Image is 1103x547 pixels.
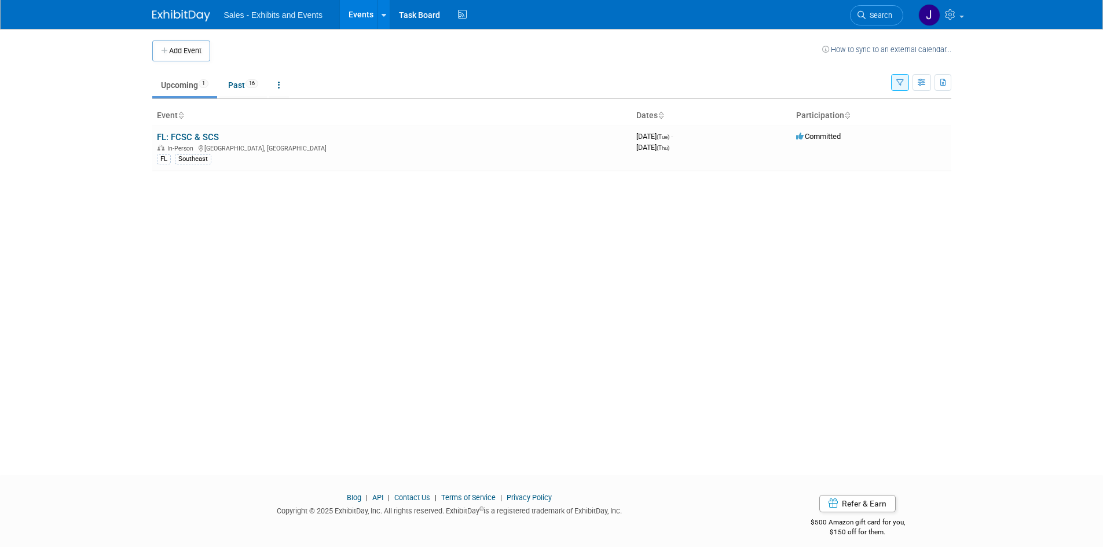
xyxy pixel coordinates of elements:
span: | [432,493,439,502]
img: In-Person Event [157,145,164,150]
a: Upcoming1 [152,74,217,96]
span: In-Person [167,145,197,152]
div: [GEOGRAPHIC_DATA], [GEOGRAPHIC_DATA] [157,143,627,152]
span: | [385,493,393,502]
a: Search [850,5,903,25]
div: $500 Amazon gift card for you, [764,510,951,537]
sup: ® [479,506,483,512]
span: (Tue) [657,134,669,140]
div: $150 off for them. [764,527,951,537]
a: Contact Us [394,493,430,502]
span: [DATE] [636,143,669,152]
span: Sales - Exhibits and Events [224,10,323,20]
th: Dates [632,106,791,126]
span: 1 [199,79,208,88]
a: Privacy Policy [507,493,552,502]
span: | [497,493,505,502]
span: [DATE] [636,132,673,141]
a: Past16 [219,74,267,96]
th: Participation [791,106,951,126]
div: Southeast [175,154,211,164]
span: - [671,132,673,141]
th: Event [152,106,632,126]
span: (Thu) [657,145,669,151]
a: FL: FCSC & SCS [157,132,219,142]
a: Terms of Service [441,493,496,502]
span: | [363,493,371,502]
button: Add Event [152,41,210,61]
a: Sort by Start Date [658,111,664,120]
img: Jen Bishop [918,4,940,26]
img: ExhibitDay [152,10,210,21]
div: FL [157,154,171,164]
a: Sort by Participation Type [844,111,850,120]
span: 16 [245,79,258,88]
a: How to sync to an external calendar... [822,45,951,54]
span: Committed [796,132,841,141]
div: Copyright © 2025 ExhibitDay, Inc. All rights reserved. ExhibitDay is a registered trademark of Ex... [152,503,747,516]
a: Refer & Earn [819,495,896,512]
span: Search [866,11,892,20]
a: Sort by Event Name [178,111,184,120]
a: API [372,493,383,502]
a: Blog [347,493,361,502]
